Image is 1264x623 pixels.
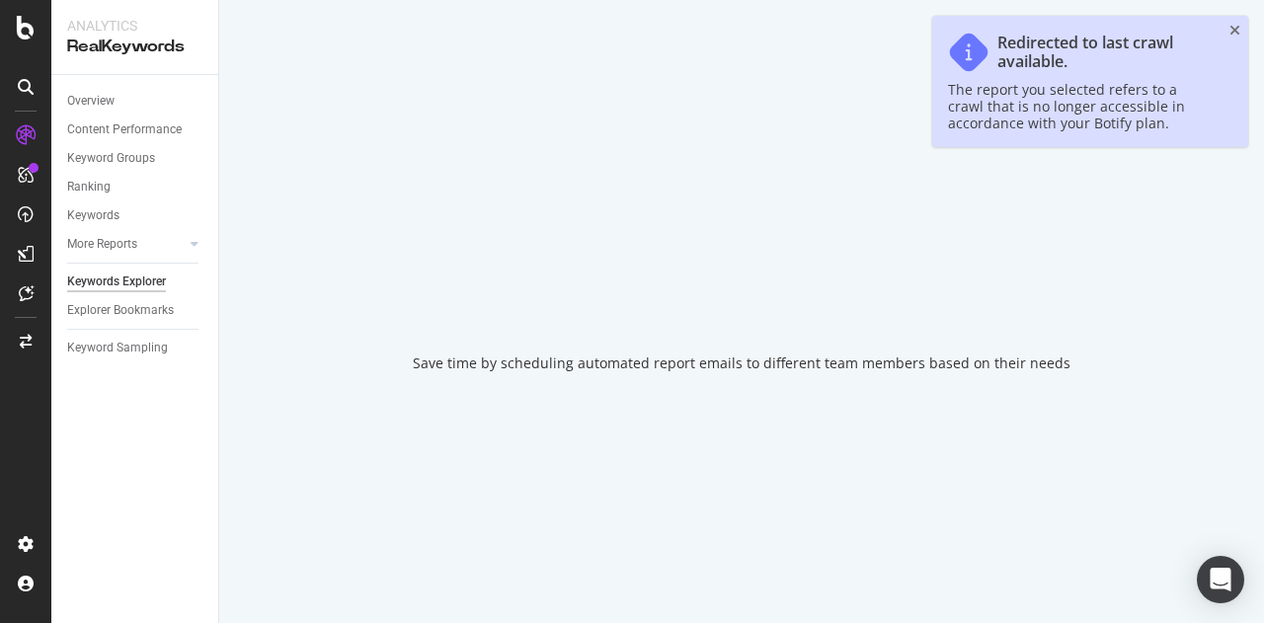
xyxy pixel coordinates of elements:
[67,205,119,226] div: Keywords
[1197,556,1244,603] div: Open Intercom Messenger
[67,272,204,292] a: Keywords Explorer
[67,272,166,292] div: Keywords Explorer
[997,34,1213,71] div: Redirected to last crawl available.
[1229,24,1240,38] div: close toast
[67,119,182,140] div: Content Performance
[67,119,204,140] a: Content Performance
[413,353,1070,373] div: Save time by scheduling automated report emails to different team members based on their needs
[67,300,174,321] div: Explorer Bookmarks
[67,91,115,112] div: Overview
[67,16,202,36] div: Analytics
[67,205,204,226] a: Keywords
[67,234,185,255] a: More Reports
[671,251,813,322] div: animation
[67,148,155,169] div: Keyword Groups
[67,177,111,197] div: Ranking
[67,338,204,358] a: Keyword Sampling
[67,91,204,112] a: Overview
[948,81,1213,131] div: The report you selected refers to a crawl that is no longer accessible in accordance with your Bo...
[67,338,168,358] div: Keyword Sampling
[67,148,204,169] a: Keyword Groups
[67,300,204,321] a: Explorer Bookmarks
[67,36,202,58] div: RealKeywords
[67,234,137,255] div: More Reports
[67,177,204,197] a: Ranking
